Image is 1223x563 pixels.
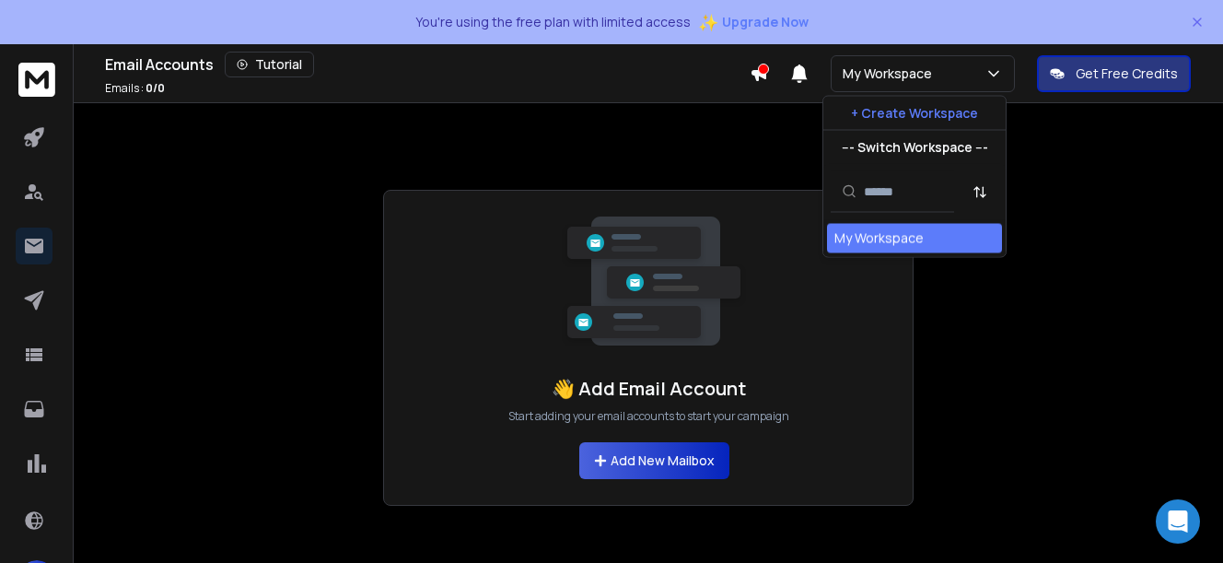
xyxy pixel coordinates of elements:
[842,138,988,157] p: --- Switch Workspace ---
[1156,499,1200,544] div: Open Intercom Messenger
[851,104,978,123] p: + Create Workspace
[105,81,165,96] p: Emails :
[834,229,924,248] div: My Workspace
[843,65,939,83] p: My Workspace
[1076,65,1178,83] p: Get Free Credits
[698,4,809,41] button: ✨Upgrade Now
[105,52,750,77] div: Email Accounts
[722,13,809,31] span: Upgrade Now
[823,97,1006,130] button: + Create Workspace
[508,409,789,424] p: Start adding your email accounts to start your campaign
[698,9,718,35] span: ✨
[225,52,314,77] button: Tutorial
[579,442,729,479] button: Add New Mailbox
[552,376,746,402] h1: 👋 Add Email Account
[415,13,691,31] p: You're using the free plan with limited access
[1037,55,1191,92] button: Get Free Credits
[961,173,998,210] button: Sort by Sort A-Z
[146,80,165,96] span: 0 / 0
